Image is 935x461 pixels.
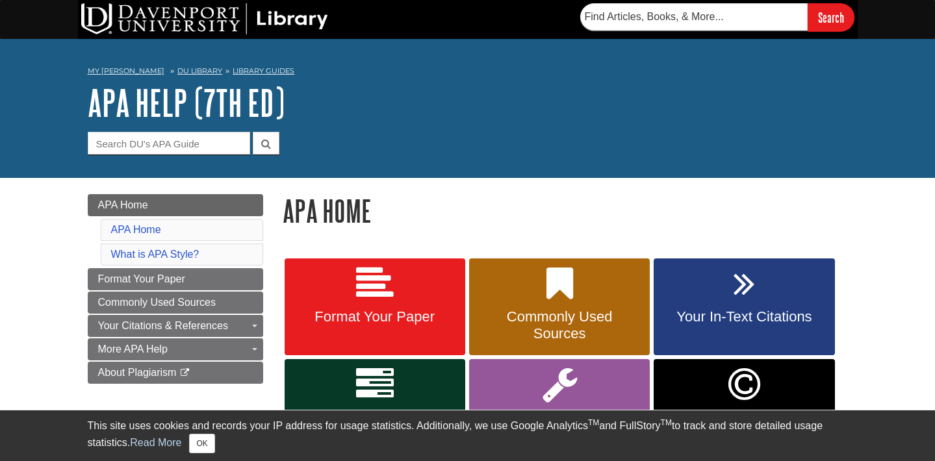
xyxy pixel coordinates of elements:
[580,3,854,31] form: Searches DU Library's articles, books, and more
[469,258,650,356] a: Commonly Used Sources
[98,367,177,378] span: About Plagiarism
[654,258,834,356] a: Your In-Text Citations
[130,437,181,448] a: Read More
[233,66,294,75] a: Library Guides
[88,194,263,216] a: APA Home
[88,66,164,77] a: My [PERSON_NAME]
[98,343,168,355] span: More APA Help
[111,249,199,260] a: What is APA Style?
[88,418,848,453] div: This site uses cookies and records your IP address for usage statistics. Additionally, we use Goo...
[189,434,214,453] button: Close
[88,62,848,83] nav: breadcrumb
[98,297,216,308] span: Commonly Used Sources
[654,359,834,458] a: Link opens in new window
[81,3,328,34] img: DU Library
[283,194,848,227] h1: APA Home
[98,273,185,284] span: Format Your Paper
[469,359,650,458] a: More APA Help
[98,199,148,210] span: APA Home
[808,3,854,31] input: Search
[177,66,222,75] a: DU Library
[285,258,465,356] a: Format Your Paper
[88,292,263,314] a: Commonly Used Sources
[88,132,250,155] input: Search DU's APA Guide
[663,308,825,325] span: Your In-Text Citations
[285,359,465,458] a: Your Reference List
[88,315,263,337] a: Your Citations & References
[179,369,190,377] i: This link opens in a new window
[88,338,263,360] a: More APA Help
[111,224,161,235] a: APA Home
[580,3,808,31] input: Find Articles, Books, & More...
[88,82,285,123] a: APA Help (7th Ed)
[479,308,640,342] span: Commonly Used Sources
[588,418,599,427] sup: TM
[88,362,263,384] a: About Plagiarism
[661,418,672,427] sup: TM
[88,268,263,290] a: Format Your Paper
[98,320,228,331] span: Your Citations & References
[294,308,455,325] span: Format Your Paper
